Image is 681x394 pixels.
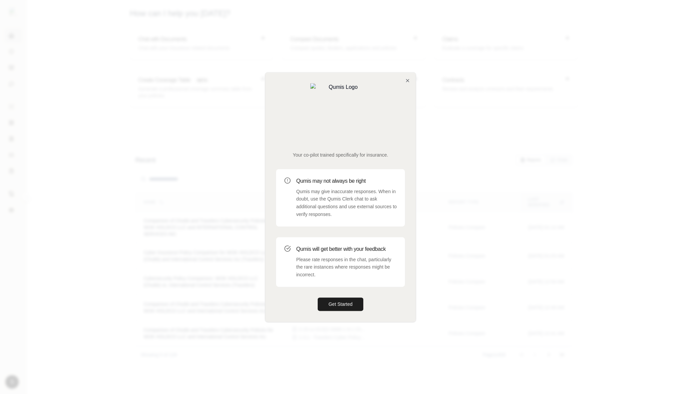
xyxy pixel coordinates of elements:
[276,152,405,158] p: Your co-pilot trained specifically for insurance.
[296,188,397,218] p: Qumis may give inaccurate responses. When in doubt, use the Qumis Clerk chat to ask additional qu...
[296,177,397,185] h3: Qumis may not always be right
[296,245,397,253] h3: Qumis will get better with your feedback
[318,297,363,311] button: Get Started
[310,83,371,144] img: Qumis Logo
[296,256,397,279] p: Please rate responses in the chat, particularly the rare instances where responses might be incor...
